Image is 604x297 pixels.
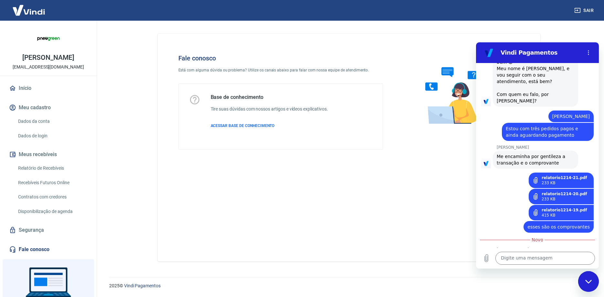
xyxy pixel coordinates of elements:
button: Meus recebíveis [8,147,89,162]
img: 36b89f49-da00-4180-b331-94a16d7a18d9.jpeg [36,26,61,52]
button: Meu cadastro [8,101,89,115]
h6: Tire suas dúvidas com nossos artigos e vídeos explicativos. [211,106,328,112]
img: Fale conosco [412,44,511,130]
h5: Base de conhecimento [211,94,328,101]
a: Dados de login [16,129,89,143]
a: Contratos com credores [16,190,89,204]
a: ACESSAR BASE DE CONHECIMENTO [211,123,328,129]
img: Vindi [8,0,50,20]
h4: Fale conosco [178,54,383,62]
a: Dados da conta [16,115,89,128]
span: ACESSAR BASE DE CONHECIMENTO [211,123,275,128]
a: Fale conosco [8,242,89,257]
a: Disponibilização de agenda [16,205,89,218]
a: Recebíveis Futuros Online [16,176,89,189]
iframe: Botão para iniciar a janela de mensagens, 2 mensagens não lidas [578,271,599,292]
a: Relatório de Recebíveis [16,162,89,175]
button: Sair [573,5,596,16]
a: Segurança [8,223,89,237]
p: [PERSON_NAME] [22,54,74,61]
a: Início [8,81,89,95]
iframe: Janela de mensagens [476,42,599,269]
p: [EMAIL_ADDRESS][DOMAIN_NAME] [13,64,84,70]
p: 2025 © [109,282,588,289]
a: Vindi Pagamentos [124,283,161,288]
p: Está com alguma dúvida ou problema? Utilize os canais abaixo para falar com nossa equipe de atend... [178,67,383,73]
